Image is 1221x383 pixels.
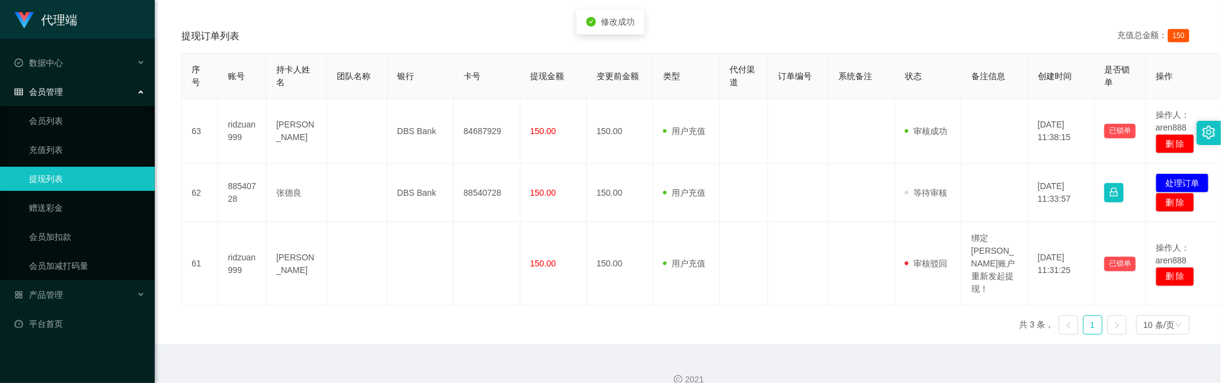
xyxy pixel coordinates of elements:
[587,164,653,222] td: 150.00
[1107,315,1127,335] li: 下一页
[15,12,34,29] img: logo.9652507e.png
[15,312,145,336] a: 图标: dashboard平台首页
[464,71,481,81] span: 卡号
[778,71,812,81] span: 订单编号
[971,71,1005,81] span: 备注信息
[530,259,556,268] span: 150.00
[454,99,520,164] td: 84687929
[337,71,371,81] span: 团队名称
[905,188,947,198] span: 等待审核
[838,71,872,81] span: 系统备注
[663,126,705,136] span: 用户充值
[1104,257,1136,271] button: 已锁单
[15,59,23,67] i: 图标: check-circle-o
[663,71,680,81] span: 类型
[15,87,63,97] span: 会员管理
[1028,99,1095,164] td: [DATE] 11:38:15
[663,259,705,268] span: 用户充值
[15,14,77,24] a: 代理端
[267,222,327,306] td: [PERSON_NAME]
[1117,29,1194,43] div: 充值总金额：
[218,164,267,222] td: 88540728
[15,291,23,299] i: 图标: appstore-o
[276,65,310,87] span: 持卡人姓名
[1019,315,1054,335] li: 共 3 条，
[530,71,564,81] span: 提现金额
[218,99,267,164] td: ridzuan999
[182,164,218,222] td: 62
[29,225,145,249] a: 会员加扣款
[1156,134,1194,153] button: 删 除
[962,222,1028,306] td: 绑定[PERSON_NAME]账户重新发起提现！
[387,164,454,222] td: DBS Bank
[905,71,922,81] span: 状态
[530,126,556,136] span: 150.00
[1065,322,1072,329] i: 图标: left
[182,222,218,306] td: 61
[29,138,145,162] a: 充值列表
[1028,222,1095,306] td: [DATE] 11:31:25
[1038,71,1072,81] span: 创建时间
[1104,124,1136,138] button: 已锁单
[228,71,245,81] span: 账号
[587,99,653,164] td: 150.00
[1156,267,1194,286] button: 删 除
[586,17,596,27] i: icon: check-circle
[1104,65,1130,87] span: 是否锁单
[29,254,145,278] a: 会员加减打码量
[29,196,145,220] a: 赠送彩金
[29,109,145,133] a: 会员列表
[29,167,145,191] a: 提现列表
[267,99,327,164] td: [PERSON_NAME]
[1104,183,1124,202] button: 图标: lock
[1156,110,1190,132] span: 操作人：aren888
[1168,29,1190,42] span: 150
[530,188,556,198] span: 150.00
[1083,315,1103,335] li: 1
[1156,173,1209,193] button: 处理订单
[41,1,77,39] h1: 代理端
[15,58,63,68] span: 数据中心
[1084,316,1102,334] a: 1
[387,99,454,164] td: DBS Bank
[397,71,414,81] span: 银行
[15,88,23,96] i: 图标: table
[454,164,520,222] td: 88540728
[181,29,239,43] span: 提现订单列表
[1175,321,1182,330] i: 图标: down
[730,65,755,87] span: 代付渠道
[1156,71,1173,81] span: 操作
[601,17,635,27] span: 修改成功
[663,188,705,198] span: 用户充值
[905,259,947,268] span: 审核驳回
[1156,193,1194,212] button: 删 除
[182,99,218,164] td: 63
[1113,322,1121,329] i: 图标: right
[1202,126,1216,139] i: 图标: setting
[218,222,267,306] td: ridzuan999
[1059,315,1078,335] li: 上一页
[905,126,947,136] span: 审核成功
[1028,164,1095,222] td: [DATE] 11:33:57
[587,222,653,306] td: 150.00
[1144,316,1174,334] div: 10 条/页
[1156,243,1190,265] span: 操作人：aren888
[267,164,327,222] td: 张德良
[15,290,63,300] span: 产品管理
[597,71,639,81] span: 变更前金额
[192,65,200,87] span: 序号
